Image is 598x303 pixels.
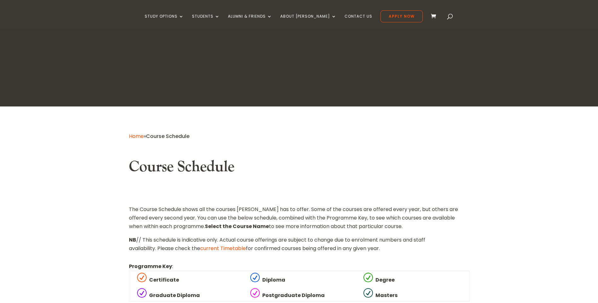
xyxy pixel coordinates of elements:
strong: Degree [375,276,395,283]
strong: Certificate [149,276,179,283]
a: current Timetable [200,245,246,252]
p: The Course Schedule shows all the courses [PERSON_NAME] has to offer. Some of the courses are off... [129,205,469,236]
strong: Postgraduate Diploma [262,292,325,299]
p: // This schedule is indicative only. Actual course offerings are subject to change due to enrolme... [129,236,469,253]
a: Alumni & Friends [228,14,272,29]
a: Contact Us [345,14,372,29]
strong: Masters [375,292,398,299]
span: » [129,133,189,140]
span: R [250,273,260,282]
div: : [129,262,469,302]
strong: NB [129,236,136,243]
a: Apply Now [380,10,423,22]
span: R [363,273,373,282]
strong: Select the Course Name [205,223,269,230]
span: R [137,288,147,298]
span: R [250,288,260,298]
span: Course Schedule [146,133,189,140]
a: About [PERSON_NAME] [280,14,336,29]
a: Students [192,14,220,29]
strong: Programme Key [129,263,172,270]
strong: Diploma [262,276,285,283]
a: Home [129,133,144,140]
a: Study Options [145,14,184,29]
span: R [137,273,147,282]
span: R [363,288,373,298]
strong: Graduate Diploma [149,292,200,299]
h2: Course Schedule [129,158,469,179]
